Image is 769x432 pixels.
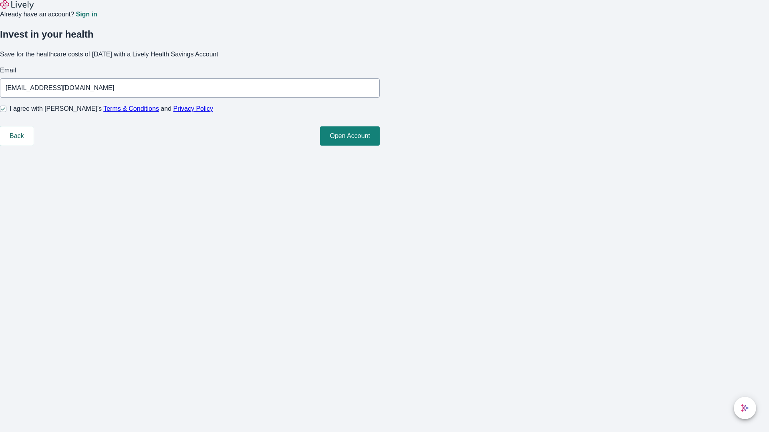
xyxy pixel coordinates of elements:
a: Terms & Conditions [103,105,159,112]
span: I agree with [PERSON_NAME]’s and [10,104,213,114]
svg: Lively AI Assistant [741,404,749,412]
a: Privacy Policy [173,105,213,112]
button: chat [734,397,756,419]
a: Sign in [76,11,97,18]
button: Open Account [320,126,380,146]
